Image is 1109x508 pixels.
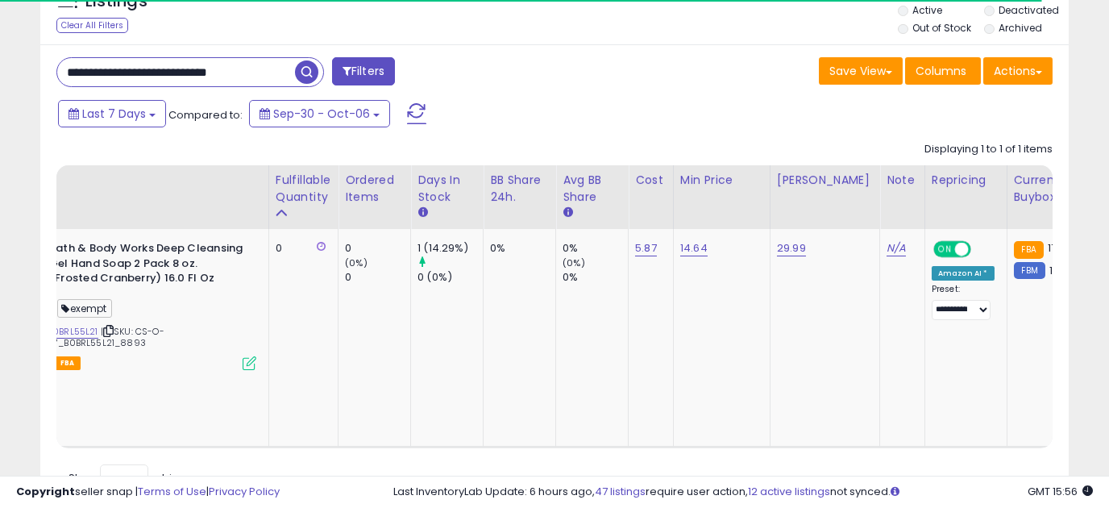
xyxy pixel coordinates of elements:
[1014,262,1045,279] small: FBM
[563,241,628,256] div: 0%
[490,172,549,206] div: BB Share 24h.
[417,206,427,220] small: Days In Stock.
[912,3,942,17] label: Active
[924,142,1053,157] div: Displaying 1 to 1 of 1 items
[635,240,657,256] a: 5.87
[168,107,243,123] span: Compared to:
[345,172,404,206] div: Ordered Items
[15,325,164,349] span: | SKU: CS-O-BBW_5.87_B0BRL55L21_8893
[905,57,981,85] button: Columns
[748,484,830,499] a: 12 active listings
[69,470,185,485] span: Show: entries
[983,57,1053,85] button: Actions
[595,484,646,499] a: 47 listings
[16,485,280,500] div: seller snap | |
[916,63,966,79] span: Columns
[82,106,146,122] span: Last 7 Days
[417,241,483,256] div: 1 (14.29%)
[1028,484,1093,499] span: 2025-10-14 15:56 GMT
[276,241,326,256] div: 0
[345,241,410,256] div: 0
[10,172,262,189] div: Title
[563,206,572,220] small: Avg BB Share.
[490,241,543,256] div: 0%
[332,57,395,85] button: Filters
[969,243,995,256] span: OFF
[345,256,368,269] small: (0%)
[932,266,995,281] div: Amazon AI *
[393,485,1093,500] div: Last InventoryLab Update: 6 hours ago, require user action, not synced.
[138,484,206,499] a: Terms of Use
[887,172,918,189] div: Note
[777,240,806,256] a: 29.99
[276,172,331,206] div: Fulfillable Quantity
[249,100,390,127] button: Sep-30 - Oct-06
[54,356,81,370] span: FBA
[680,240,708,256] a: 14.64
[999,3,1059,17] label: Deactivated
[57,299,112,318] span: exempt
[273,106,370,122] span: Sep-30 - Oct-06
[635,172,667,189] div: Cost
[777,172,873,189] div: [PERSON_NAME]
[563,172,621,206] div: Avg BB Share
[345,270,410,285] div: 0
[912,21,971,35] label: Out of Stock
[56,18,128,33] div: Clear All Filters
[1049,263,1075,278] span: 16.99
[935,243,955,256] span: ON
[58,100,166,127] button: Last 7 Days
[563,270,628,285] div: 0%
[417,172,476,206] div: Days In Stock
[1048,240,1072,256] span: 17.97
[563,256,585,269] small: (0%)
[209,484,280,499] a: Privacy Policy
[887,240,906,256] a: N/A
[680,172,763,189] div: Min Price
[819,57,903,85] button: Save View
[932,284,995,319] div: Preset:
[49,241,245,290] b: Bath & Body Works Deep Cleansing Gel Hand Soap 2 Pack 8 oz. (Frosted Cranberry) 16.0 Fl Oz
[932,172,1000,189] div: Repricing
[999,21,1042,35] label: Archived
[417,270,483,285] div: 0 (0%)
[16,484,75,499] strong: Copyright
[48,325,98,339] a: B0BRL55L21
[1014,172,1097,206] div: Current Buybox Price
[1014,241,1044,259] small: FBA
